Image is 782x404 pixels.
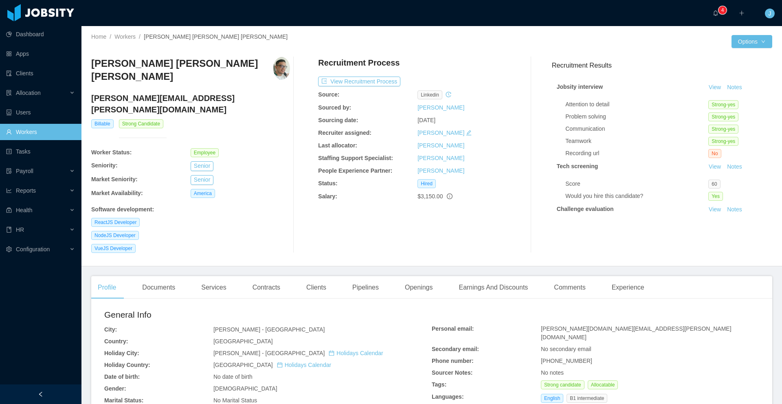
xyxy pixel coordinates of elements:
span: Configuration [16,246,50,253]
i: icon: file-protect [6,168,12,174]
a: [PERSON_NAME] [417,104,464,111]
div: Score [565,180,708,188]
b: Status: [318,180,337,187]
strong: Challenge evaluation [557,206,614,212]
div: Services [195,276,233,299]
span: No notes [541,369,564,376]
h3: [PERSON_NAME] [PERSON_NAME] [PERSON_NAME] [91,57,273,83]
span: English [541,394,563,403]
button: Senior [191,161,213,171]
b: Country: [104,338,128,345]
span: Strong Candidate [119,119,163,128]
i: icon: calendar [329,350,334,356]
i: icon: setting [6,246,12,252]
b: City: [104,326,117,333]
a: Workers [114,33,136,40]
a: View [706,84,724,90]
span: Allocation [16,90,41,96]
a: [PERSON_NAME] [417,167,464,174]
div: Clients [300,276,333,299]
img: 78378fac-ebc3-492b-be87-e9115189ff5d_6891313328f5b-400w.png [273,57,290,80]
span: Reports [16,187,36,194]
b: Staffing Support Specialist: [318,155,393,161]
i: icon: solution [6,90,12,96]
span: / [110,33,111,40]
sup: 4 [718,6,727,14]
a: icon: appstoreApps [6,46,75,62]
span: Allocatable [588,380,618,389]
b: Source: [318,91,339,98]
i: icon: calendar [277,362,283,368]
span: $3,150.00 [417,193,443,200]
b: Sourced by: [318,104,351,111]
span: NodeJS Developer [91,231,139,240]
span: Yes [708,192,723,201]
b: Sourcer Notes: [432,369,472,376]
b: Seniority: [91,162,118,169]
b: Market Seniority: [91,176,138,182]
a: View [706,206,724,213]
b: Languages: [432,393,464,400]
span: [PERSON_NAME] - [GEOGRAPHIC_DATA] [213,350,383,356]
i: icon: book [6,227,12,233]
span: HR [16,226,24,233]
span: Payroll [16,168,33,174]
b: Sourcing date: [318,117,358,123]
b: Last allocator: [318,142,357,149]
span: linkedin [417,90,442,99]
button: Optionsicon: down [731,35,772,48]
b: Salary: [318,193,337,200]
div: Attention to detail [565,100,708,109]
button: Senior [191,175,213,185]
span: 60 [708,180,720,189]
i: icon: line-chart [6,188,12,193]
span: info-circle [447,193,453,199]
div: Comments [547,276,592,299]
a: [PERSON_NAME] [417,142,464,149]
h4: [PERSON_NAME][EMAIL_ADDRESS][PERSON_NAME][DOMAIN_NAME] [91,92,290,115]
div: Pipelines [346,276,385,299]
span: [GEOGRAPHIC_DATA] [213,362,331,368]
button: Notes [724,83,745,92]
span: [GEOGRAPHIC_DATA] [213,338,273,345]
i: icon: medicine-box [6,207,12,213]
span: America [191,189,215,198]
span: J [769,9,771,18]
b: Secondary email: [432,346,479,352]
span: VueJS Developer [91,244,136,253]
i: icon: edit [466,130,472,136]
span: Strong candidate [541,380,584,389]
a: [PERSON_NAME] [417,155,464,161]
div: Would you hire this candidate? [565,192,708,200]
div: Communication [565,125,708,133]
div: Teamwork [565,137,708,145]
span: Employee [191,148,219,157]
span: [PERSON_NAME] - [GEOGRAPHIC_DATA] [213,326,325,333]
a: View [706,163,724,170]
div: Recording url [565,149,708,158]
button: Notes [724,162,745,172]
i: icon: plus [739,10,745,16]
h4: Recruitment Process [318,57,400,68]
span: Strong-yes [708,100,738,109]
span: / [139,33,141,40]
b: Phone number: [432,358,474,364]
b: Software development : [91,206,154,213]
b: Gender: [104,385,126,392]
strong: Tech screening [557,163,598,169]
span: [DATE] [417,117,435,123]
div: Experience [605,276,651,299]
div: Documents [136,276,182,299]
a: icon: exportView Recruitment Process [318,78,400,85]
span: [PERSON_NAME][DOMAIN_NAME][EMAIL_ADDRESS][PERSON_NAME][DOMAIN_NAME] [541,325,731,340]
span: No Marital Status [213,397,257,404]
b: Marital Status: [104,397,143,404]
div: Problem solving [565,112,708,121]
div: Profile [91,276,123,299]
strong: Jobsity interview [557,83,603,90]
span: Billable [91,119,114,128]
i: icon: history [446,92,451,97]
b: Holiday City: [104,350,139,356]
div: Openings [398,276,439,299]
a: icon: userWorkers [6,124,75,140]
